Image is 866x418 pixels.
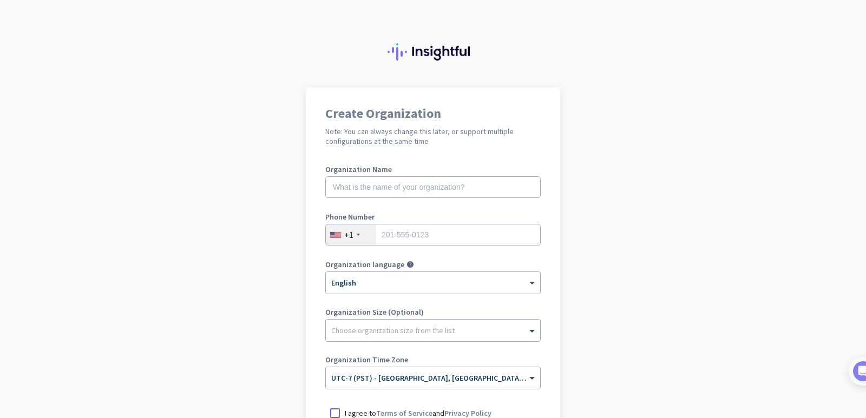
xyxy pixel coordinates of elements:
[325,213,541,221] label: Phone Number
[444,408,491,418] a: Privacy Policy
[344,229,353,240] div: +1
[325,308,541,316] label: Organization Size (Optional)
[406,261,414,268] i: help
[325,356,541,363] label: Organization Time Zone
[388,43,478,61] img: Insightful
[325,261,404,268] label: Organization language
[325,107,541,120] h1: Create Organization
[376,408,432,418] a: Terms of Service
[325,176,541,198] input: What is the name of your organization?
[325,165,541,173] label: Organization Name
[325,224,541,246] input: 201-555-0123
[325,127,541,146] h2: Note: You can always change this later, or support multiple configurations at the same time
